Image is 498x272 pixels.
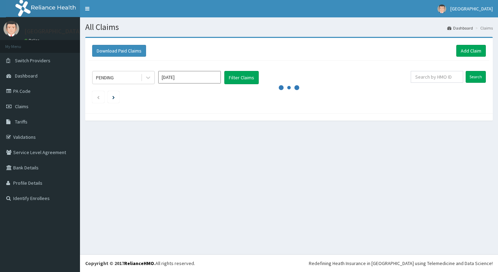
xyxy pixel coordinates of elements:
[450,6,493,12] span: [GEOGRAPHIC_DATA]
[309,260,493,267] div: Redefining Heath Insurance in [GEOGRAPHIC_DATA] using Telemedicine and Data Science!
[466,71,486,83] input: Search
[15,57,50,64] span: Switch Providers
[411,71,463,83] input: Search by HMO ID
[15,73,38,79] span: Dashboard
[447,25,473,31] a: Dashboard
[85,23,493,32] h1: All Claims
[24,28,82,34] p: [GEOGRAPHIC_DATA]
[80,254,498,272] footer: All rights reserved.
[15,103,29,110] span: Claims
[124,260,154,266] a: RelianceHMO
[97,94,100,100] a: Previous page
[15,119,27,125] span: Tariffs
[437,5,446,13] img: User Image
[474,25,493,31] li: Claims
[24,38,41,43] a: Online
[112,94,115,100] a: Next page
[92,45,146,57] button: Download Paid Claims
[3,21,19,37] img: User Image
[85,260,155,266] strong: Copyright © 2017 .
[456,45,486,57] a: Add Claim
[279,77,299,98] svg: audio-loading
[96,74,114,81] div: PENDING
[158,71,221,83] input: Select Month and Year
[224,71,259,84] button: Filter Claims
